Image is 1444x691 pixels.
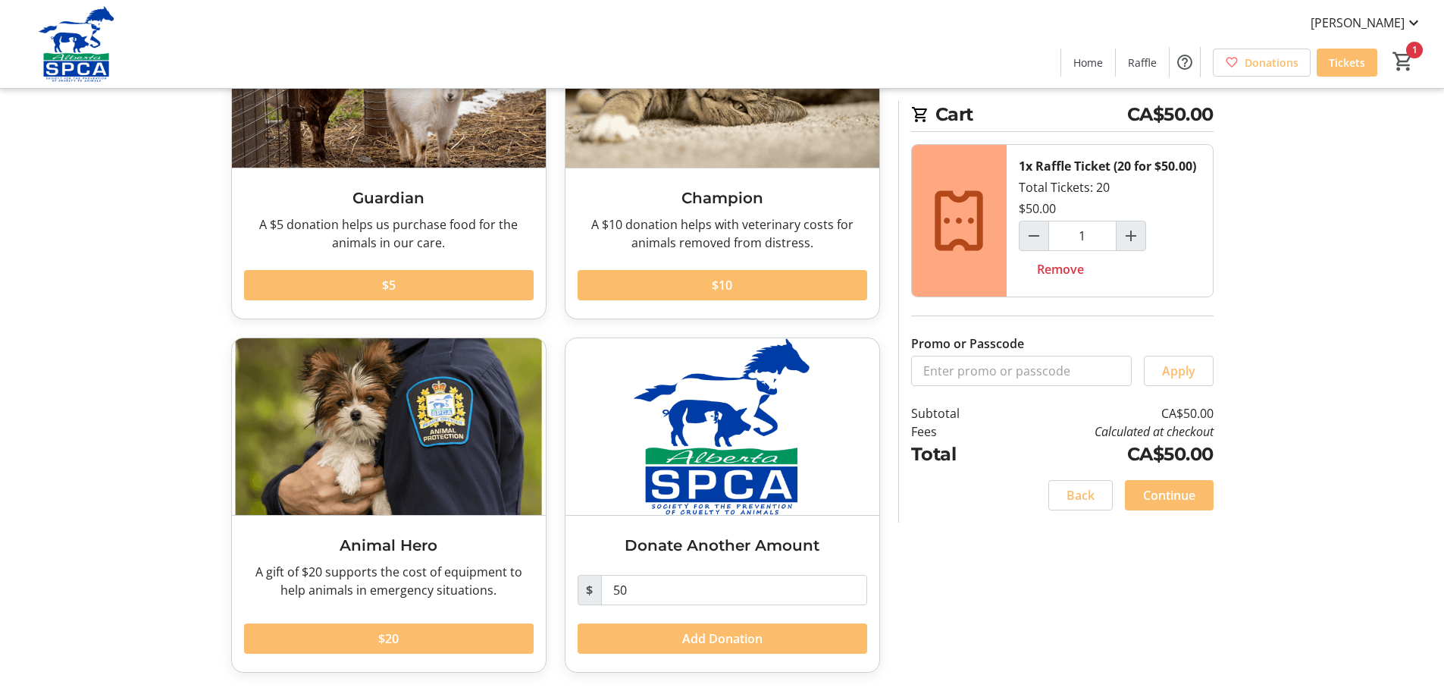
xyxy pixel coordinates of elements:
[578,623,867,654] button: Add Donation
[1020,221,1048,250] button: Decrement by one
[911,404,999,422] td: Subtotal
[578,534,867,557] h3: Donate Another Amount
[1048,221,1117,251] input: Raffle Ticket (20 for $50.00) Quantity
[911,441,999,468] td: Total
[578,215,867,252] div: A $10 donation helps with veterinary costs for animals removed from distress.
[232,338,546,515] img: Animal Hero
[1143,486,1195,504] span: Continue
[1170,47,1200,77] button: Help
[1298,11,1435,35] button: [PERSON_NAME]
[1116,49,1169,77] a: Raffle
[1144,356,1214,386] button: Apply
[244,623,534,654] button: $20
[1245,55,1298,71] span: Donations
[1329,55,1365,71] span: Tickets
[1125,480,1214,510] button: Continue
[601,575,867,605] input: Donation Amount
[1073,55,1103,71] span: Home
[712,276,732,294] span: $10
[1127,101,1214,128] span: CA$50.00
[1311,14,1405,32] span: [PERSON_NAME]
[911,422,999,441] td: Fees
[1007,145,1213,297] div: Total Tickets: 20
[578,270,867,300] button: $10
[378,630,399,648] span: $20
[1019,254,1102,284] button: Remove
[244,563,534,599] div: A gift of $20 supports the cost of equipment to help animals in emergency situations.
[244,187,534,209] h3: Guardian
[911,335,1024,353] label: Promo or Passcode
[1162,362,1195,380] span: Apply
[1389,48,1417,75] button: Cart
[244,534,534,557] h3: Animal Hero
[1061,49,1115,77] a: Home
[1317,49,1377,77] a: Tickets
[382,276,396,294] span: $5
[1213,49,1311,77] a: Donations
[1048,480,1113,510] button: Back
[244,270,534,300] button: $5
[578,187,867,209] h3: Champion
[244,215,534,252] div: A $5 donation helps us purchase food for the animals in our care.
[998,422,1213,441] td: Calculated at checkout
[578,575,602,605] span: $
[1128,55,1157,71] span: Raffle
[1117,221,1145,250] button: Increment by one
[9,6,144,82] img: Alberta SPCA's Logo
[682,630,763,648] span: Add Donation
[1037,260,1084,278] span: Remove
[1067,486,1095,504] span: Back
[565,338,879,515] img: Donate Another Amount
[1019,199,1056,218] div: $50.00
[911,356,1132,386] input: Enter promo or passcode
[911,101,1214,132] h2: Cart
[998,441,1213,468] td: CA$50.00
[998,404,1213,422] td: CA$50.00
[1019,157,1196,175] div: 1x Raffle Ticket (20 for $50.00)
